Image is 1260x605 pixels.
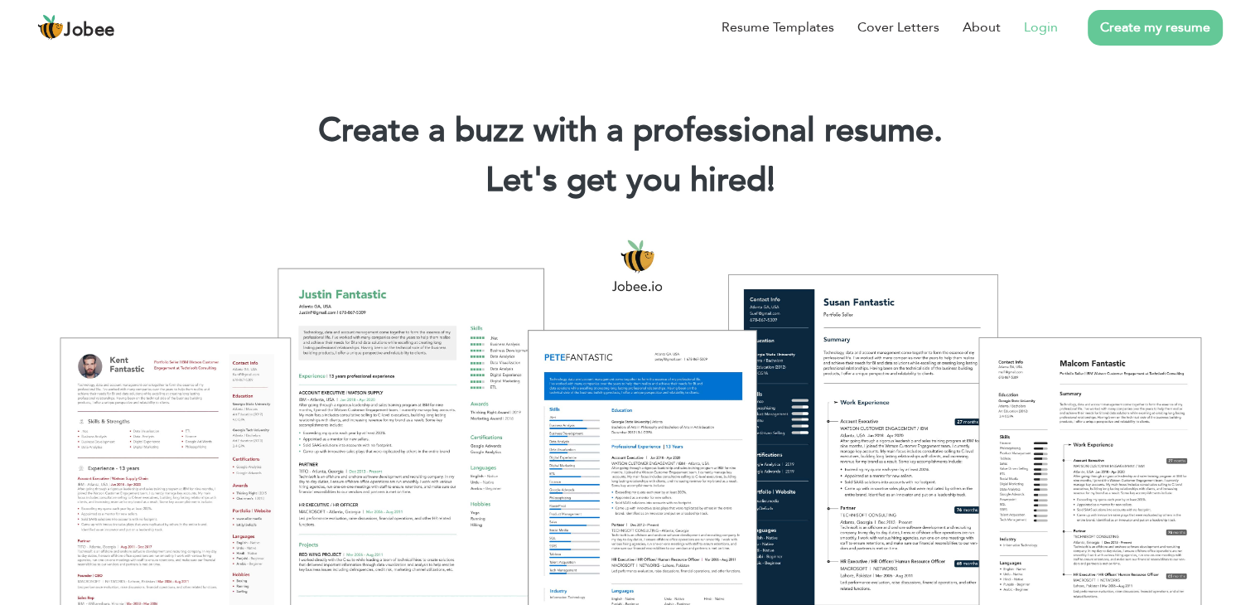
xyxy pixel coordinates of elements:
[25,109,1235,152] h1: Create a buzz with a professional resume.
[1024,17,1058,37] a: Login
[767,157,775,203] span: |
[64,22,115,40] span: Jobee
[567,157,775,203] span: get you hired!
[25,159,1235,202] h2: Let's
[857,17,939,37] a: Cover Letters
[37,14,64,41] img: jobee.io
[37,14,115,41] a: Jobee
[1088,10,1223,46] a: Create my resume
[722,17,834,37] a: Resume Templates
[963,17,1001,37] a: About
